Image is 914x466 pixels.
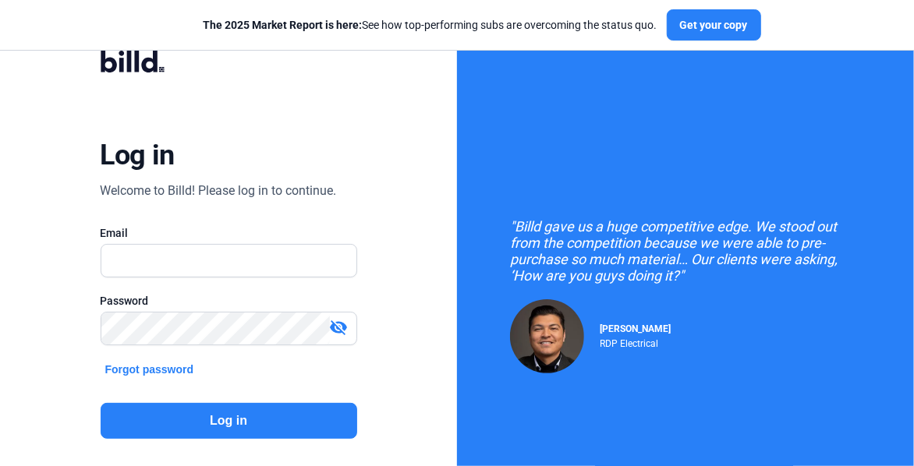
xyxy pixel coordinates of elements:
mat-icon: visibility_off [330,318,349,337]
span: [PERSON_NAME] [600,323,671,334]
div: See how top-performing subs are overcoming the status quo. [204,17,657,33]
button: Forgot password [101,361,199,378]
div: RDP Electrical [600,334,671,349]
span: The 2025 Market Report is here: [204,19,363,31]
div: Log in [101,138,175,172]
div: Welcome to Billd! Please log in to continue. [101,182,337,200]
div: Email [101,225,357,241]
div: "Billd gave us a huge competitive edge. We stood out from the competition because we were able to... [510,218,861,284]
button: Get your copy [667,9,761,41]
img: Raul Pacheco [510,299,584,373]
button: Log in [101,403,357,439]
div: Password [101,293,357,309]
